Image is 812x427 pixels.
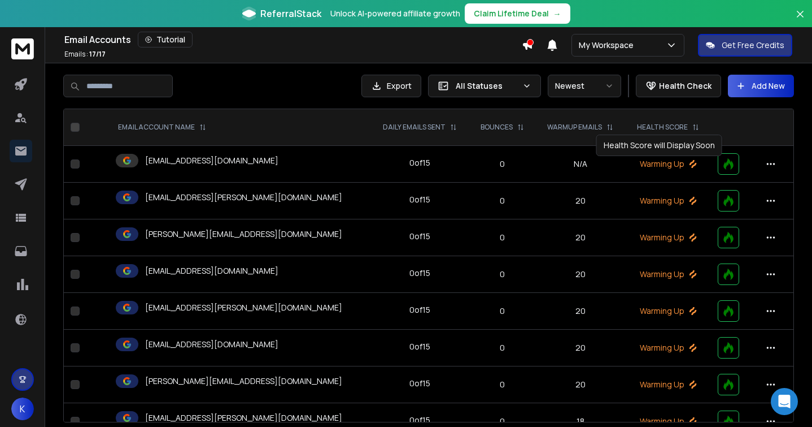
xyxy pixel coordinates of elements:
[535,330,626,366] td: 20
[632,342,704,353] p: Warming Up
[632,232,704,243] p: Warming Up
[632,195,704,206] p: Warming Up
[465,3,570,24] button: Claim Lifetime Deal→
[547,123,602,132] p: WARMUP EMAILS
[409,415,430,426] div: 0 of 15
[596,135,722,156] div: Health Score will Display Soon
[637,123,688,132] p: HEALTH SCORE
[476,305,529,317] p: 0
[535,183,626,219] td: 20
[138,32,193,48] button: Tutorial
[632,158,704,170] p: Warming Up
[481,123,513,132] p: BOUNCES
[632,379,704,390] p: Warming Up
[771,388,798,415] div: Open Intercom Messenger
[145,412,342,424] p: [EMAIL_ADDRESS][PERSON_NAME][DOMAIN_NAME]
[632,416,704,427] p: Warming Up
[409,231,430,242] div: 0 of 15
[476,379,529,390] p: 0
[722,40,784,51] p: Get Free Credits
[118,123,206,132] div: EMAIL ACCOUNT NAME
[476,269,529,280] p: 0
[632,305,704,317] p: Warming Up
[330,8,460,19] p: Unlock AI-powered affiliate growth
[89,49,106,59] span: 17 / 17
[476,416,529,427] p: 0
[409,268,430,279] div: 0 of 15
[409,341,430,352] div: 0 of 15
[145,228,342,240] p: [PERSON_NAME][EMAIL_ADDRESS][DOMAIN_NAME]
[11,398,34,420] button: K
[64,32,522,48] div: Email Accounts
[535,146,626,183] td: N/A
[632,269,704,280] p: Warming Up
[409,378,430,389] div: 0 of 15
[145,302,342,313] p: [EMAIL_ADDRESS][PERSON_NAME][DOMAIN_NAME]
[548,75,621,97] button: Newest
[145,192,342,203] p: [EMAIL_ADDRESS][PERSON_NAME][DOMAIN_NAME]
[361,75,421,97] button: Export
[535,256,626,293] td: 20
[476,195,529,206] p: 0
[553,8,561,19] span: →
[659,80,711,92] p: Health Check
[698,34,792,57] button: Get Free Credits
[476,342,529,353] p: 0
[535,219,626,256] td: 20
[636,75,721,97] button: Health Check
[64,50,106,59] p: Emails :
[535,293,626,330] td: 20
[409,157,430,169] div: 0 of 15
[793,7,807,34] button: Close banner
[409,304,430,316] div: 0 of 15
[145,339,278,350] p: [EMAIL_ADDRESS][DOMAIN_NAME]
[476,232,529,243] p: 0
[383,123,446,132] p: DAILY EMAILS SENT
[456,80,518,92] p: All Statuses
[476,158,529,170] p: 0
[535,366,626,403] td: 20
[145,155,278,166] p: [EMAIL_ADDRESS][DOMAIN_NAME]
[145,265,278,277] p: [EMAIL_ADDRESS][DOMAIN_NAME]
[579,40,638,51] p: My Workspace
[728,75,794,97] button: Add New
[409,194,430,205] div: 0 of 15
[260,7,321,20] span: ReferralStack
[145,376,342,387] p: [PERSON_NAME][EMAIL_ADDRESS][DOMAIN_NAME]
